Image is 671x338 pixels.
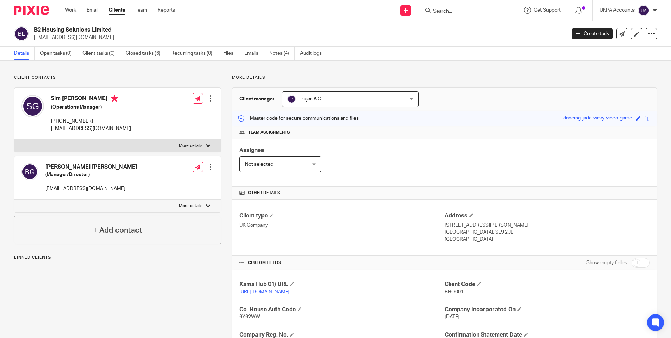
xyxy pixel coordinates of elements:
[638,5,649,16] img: svg%3E
[223,47,239,60] a: Files
[445,236,650,243] p: [GEOGRAPHIC_DATA]
[158,7,175,14] a: Reports
[239,222,444,229] p: UK Company
[445,290,464,294] span: BHO001
[572,28,613,39] a: Create task
[51,95,131,104] h4: Sim [PERSON_NAME]
[87,7,98,14] a: Email
[34,34,562,41] p: [EMAIL_ADDRESS][DOMAIN_NAME]
[51,118,131,125] p: [PHONE_NUMBER]
[14,26,29,41] img: svg%3E
[34,26,456,34] h2: B2 Housing Solutions Limited
[445,222,650,229] p: [STREET_ADDRESS][PERSON_NAME]
[432,8,496,15] input: Search
[239,96,275,103] h3: Client manager
[14,75,221,80] p: Client contacts
[445,281,650,288] h4: Client Code
[239,281,444,288] h4: Xama Hub 01) URL
[45,163,137,171] h4: [PERSON_NAME] [PERSON_NAME]
[40,47,77,60] a: Open tasks (0)
[45,185,137,192] p: [EMAIL_ADDRESS][DOMAIN_NAME]
[445,306,650,313] h4: Company Incorporated On
[239,260,444,266] h4: CUSTOM FIELDS
[14,47,35,60] a: Details
[445,314,459,319] span: [DATE]
[14,255,221,260] p: Linked clients
[239,212,444,220] h4: Client type
[239,306,444,313] h4: Co. House Auth Code
[600,7,635,14] p: UKPA Accounts
[51,104,131,111] h5: (Operations Manager)
[239,148,264,153] span: Assignee
[287,95,296,103] img: svg%3E
[126,47,166,60] a: Closed tasks (6)
[300,47,327,60] a: Audit logs
[248,130,290,135] span: Team assignments
[239,314,260,319] span: 6Y62WW
[179,143,202,149] p: More details
[171,47,218,60] a: Recurring tasks (0)
[21,95,44,117] img: svg%3E
[563,115,632,123] div: dancing-jade-wavy-video-game
[445,212,650,220] h4: Address
[82,47,120,60] a: Client tasks (0)
[269,47,295,60] a: Notes (4)
[586,259,627,266] label: Show empty fields
[534,8,561,13] span: Get Support
[248,190,280,196] span: Other details
[239,290,290,294] a: [URL][DOMAIN_NAME]
[65,7,76,14] a: Work
[238,115,359,122] p: Master code for secure communications and files
[300,97,322,102] span: Pujan K.C.
[93,225,142,236] h4: + Add contact
[135,7,147,14] a: Team
[111,95,118,102] i: Primary
[244,47,264,60] a: Emails
[245,162,273,167] span: Not selected
[14,6,49,15] img: Pixie
[21,163,38,180] img: svg%3E
[445,229,650,236] p: [GEOGRAPHIC_DATA], SE9 2JL
[45,171,137,178] h5: (Manager/Director)
[179,203,202,209] p: More details
[109,7,125,14] a: Clients
[232,75,657,80] p: More details
[51,125,131,132] p: [EMAIL_ADDRESS][DOMAIN_NAME]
